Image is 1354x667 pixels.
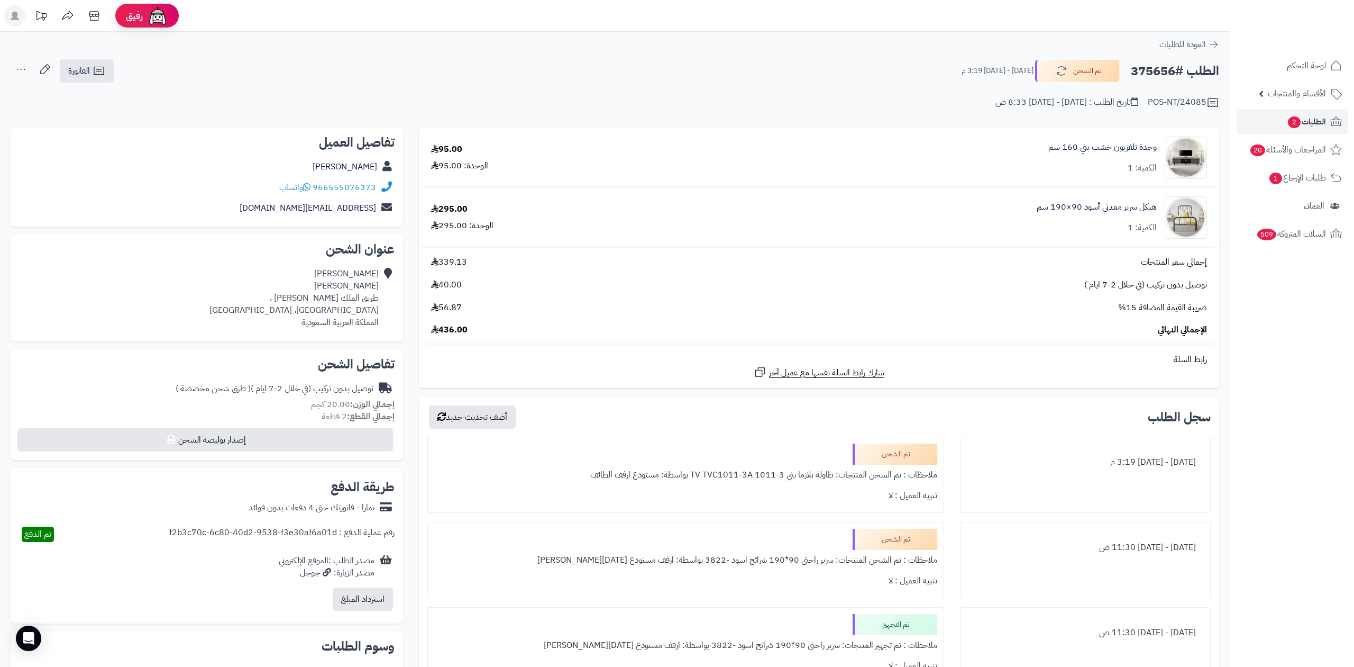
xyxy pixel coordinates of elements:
[1118,302,1207,314] span: ضريبة القيمة المضافة 15%
[434,485,938,506] div: تنبيه العميل : لا
[1256,227,1326,241] span: السلات المتروكة
[16,626,41,651] div: Open Intercom Messenger
[240,202,376,214] a: [EMAIL_ADDRESS][DOMAIN_NAME]
[853,614,937,635] div: تم التجهيز
[1128,222,1157,234] div: الكمية: 1
[1037,201,1157,213] a: هيكل سرير معدني أسود 90×190 سم
[429,405,516,429] button: أضف تحديث جديد
[995,96,1138,109] div: تاريخ الطلب : [DATE] - [DATE] 8:33 ص
[1249,142,1326,157] span: المراجعات والأسئلة
[1268,170,1326,185] span: طلبات الإرجاع
[126,10,143,22] span: رفيق
[1237,221,1348,247] a: السلات المتروكة509
[431,302,462,314] span: 56.87
[279,555,374,579] div: مصدر الطلب :الموقع الإلكتروني
[1287,58,1326,73] span: لوحة التحكم
[1304,199,1324,213] span: العملاء
[431,160,488,172] div: الوحدة: 95.00
[431,324,468,336] span: 436.00
[209,268,379,328] div: [PERSON_NAME] [PERSON_NAME] طريق الملك [PERSON_NAME] ، [GEOGRAPHIC_DATA]، [GEOGRAPHIC_DATA] الممل...
[434,550,938,571] div: ملاحظات : تم الشحن المنتجات: سرير راحتى 90*190 شرائح اسود -3822 بواسطة: ارفف مستودع [DATE][PERSON...
[1159,38,1219,51] a: العودة للطلبات
[967,537,1204,558] div: [DATE] - [DATE] 11:30 ص
[1159,38,1206,51] span: العودة للطلبات
[1158,324,1207,336] span: الإجمالي النهائي
[28,5,54,29] a: تحديثات المنصة
[19,243,395,256] h2: عنوان الشحن
[313,181,376,194] a: 966555076373
[1288,116,1301,128] span: 2
[423,354,1215,366] div: رابط السلة
[1257,229,1276,240] span: 509
[967,452,1204,473] div: [DATE] - [DATE] 3:19 م
[176,382,251,395] span: ( طرق شحن مخصصة )
[17,428,393,452] button: إصدار بوليصة الشحن
[279,181,310,194] a: واتساب
[333,588,393,611] button: استرداد المبلغ
[434,571,938,591] div: تنبيه العميل : لا
[19,640,395,653] h2: وسوم الطلبات
[331,481,395,493] h2: طريقة الدفع
[853,444,937,465] div: تم الشحن
[1237,109,1348,134] a: الطلبات2
[754,366,884,379] a: شارك رابط السلة نفسها مع عميل آخر
[967,623,1204,643] div: [DATE] - [DATE] 11:30 ص
[347,410,395,423] strong: إجمالي القطع:
[431,220,493,232] div: الوحدة: 295.00
[1148,96,1219,109] div: POS-NT/24085
[1269,173,1282,184] span: 1
[24,528,51,540] span: تم الدفع
[1128,162,1157,174] div: الكمية: 1
[169,527,395,542] div: رقم عملية الدفع : f2b3c70c-6c80-40d2-9538-f3e30af6a01d
[1084,279,1207,291] span: توصيل بدون تركيب (في خلال 2-7 ايام )
[1165,137,1206,179] img: 1750491430-220601011445-90x90.jpg
[176,383,373,395] div: توصيل بدون تركيب (في خلال 2-7 ايام )
[68,65,90,77] span: الفاتورة
[19,358,395,371] h2: تفاصيل الشحن
[434,635,938,656] div: ملاحظات : تم تجهيز المنتجات: سرير راحتى 90*190 شرائح اسود -3822 بواسطة: ارفف مستودع [DATE][PERSON...
[1250,145,1265,156] span: 20
[350,398,395,411] strong: إجمالي الوزن:
[1148,411,1211,423] h3: سجل الطلب
[1237,165,1348,191] a: طلبات الإرجاع1
[60,59,114,83] a: الفاتورة
[1237,137,1348,163] a: المراجعات والأسئلة20
[853,529,937,550] div: تم الشحن
[434,465,938,485] div: ملاحظات : تم الشحن المنتجات: طاولة بلازما بني 3-1011 TV TVC1011-3A بواسطة: مستودع ارفف الطائف
[1268,86,1326,101] span: الأقسام والمنتجات
[431,203,468,215] div: 295.00
[313,160,377,173] a: [PERSON_NAME]
[311,398,395,411] small: 20.00 كجم
[1287,114,1326,129] span: الطلبات
[1035,60,1120,82] button: تم الشحن
[147,5,168,26] img: ai-face.png
[1131,60,1219,82] h2: الطلب #375656
[1048,141,1157,154] a: وحدة تلفزيون خشب بني 160 سم
[249,502,374,514] div: تمارا - فاتورتك حتى 4 دفعات بدون فوائد
[769,367,884,379] span: شارك رابط السلة نفسها مع عميل آخر
[431,279,462,291] span: 40.00
[962,66,1033,76] small: [DATE] - [DATE] 3:19 م
[1165,196,1206,239] img: 1754548425-110101010022-90x90.jpg
[19,136,395,149] h2: تفاصيل العميل
[1237,193,1348,219] a: العملاء
[279,567,374,579] div: مصدر الزيارة: جوجل
[1237,53,1348,78] a: لوحة التحكم
[1141,256,1207,268] span: إجمالي سعر المنتجات
[431,143,462,156] div: 95.00
[431,256,467,268] span: 339.13
[322,410,395,423] small: 2 قطعة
